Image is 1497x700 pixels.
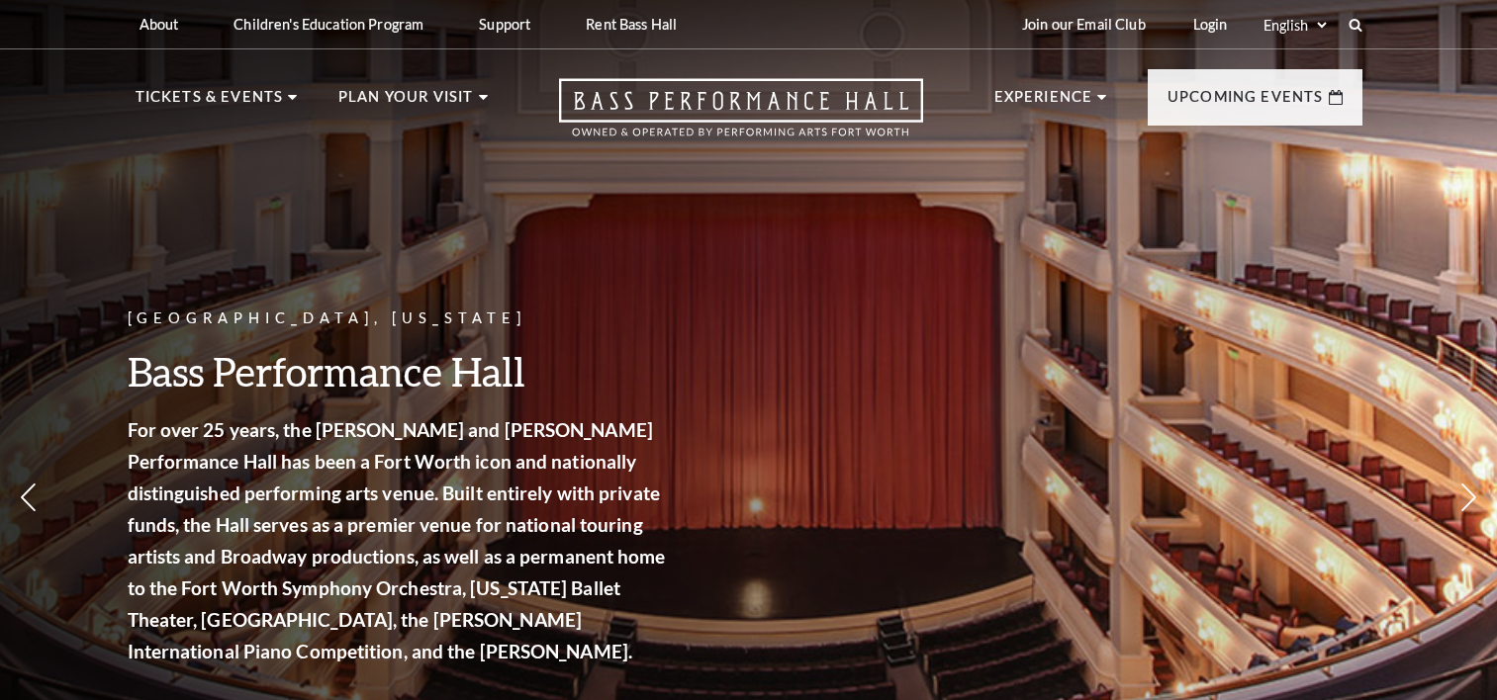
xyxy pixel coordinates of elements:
[479,16,530,33] p: Support
[140,16,179,33] p: About
[136,85,284,121] p: Tickets & Events
[128,346,672,396] h3: Bass Performance Hall
[128,418,666,662] strong: For over 25 years, the [PERSON_NAME] and [PERSON_NAME] Performance Hall has been a Fort Worth ico...
[1168,85,1324,121] p: Upcoming Events
[994,85,1093,121] p: Experience
[1260,16,1330,35] select: Select:
[338,85,474,121] p: Plan Your Visit
[128,306,672,331] p: [GEOGRAPHIC_DATA], [US_STATE]
[234,16,423,33] p: Children's Education Program
[586,16,677,33] p: Rent Bass Hall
